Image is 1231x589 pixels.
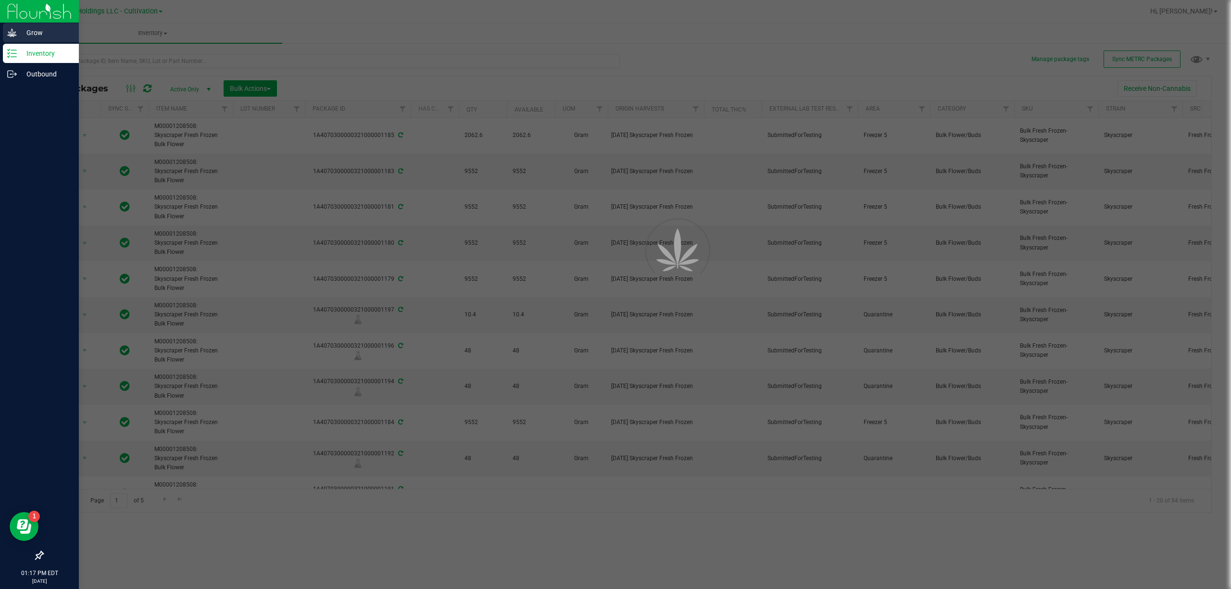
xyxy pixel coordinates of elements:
[17,27,75,38] p: Grow
[28,511,40,522] iframe: Resource center unread badge
[7,28,17,38] inline-svg: Grow
[10,512,38,541] iframe: Resource center
[7,69,17,79] inline-svg: Outbound
[4,569,75,577] p: 01:17 PM EDT
[7,49,17,58] inline-svg: Inventory
[17,68,75,80] p: Outbound
[17,48,75,59] p: Inventory
[4,577,75,585] p: [DATE]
